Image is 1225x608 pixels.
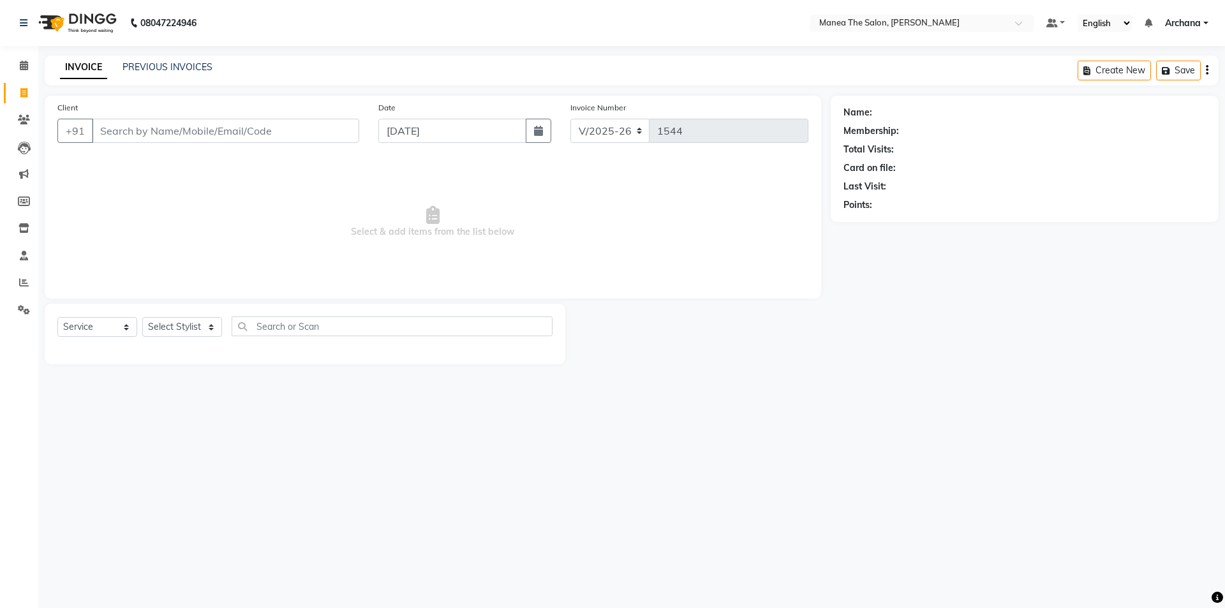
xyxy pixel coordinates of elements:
[843,161,896,175] div: Card on file:
[140,5,197,41] b: 08047224946
[843,106,872,119] div: Name:
[843,198,872,212] div: Points:
[232,316,553,336] input: Search or Scan
[1078,61,1151,80] button: Create New
[57,102,78,114] label: Client
[92,119,359,143] input: Search by Name/Mobile/Email/Code
[122,61,212,73] a: PREVIOUS INVOICES
[843,143,894,156] div: Total Visits:
[843,180,886,193] div: Last Visit:
[33,5,120,41] img: logo
[60,56,107,79] a: INVOICE
[57,119,93,143] button: +91
[1156,61,1201,80] button: Save
[843,124,899,138] div: Membership:
[378,102,396,114] label: Date
[570,102,626,114] label: Invoice Number
[1165,17,1201,30] span: Archana
[57,158,808,286] span: Select & add items from the list below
